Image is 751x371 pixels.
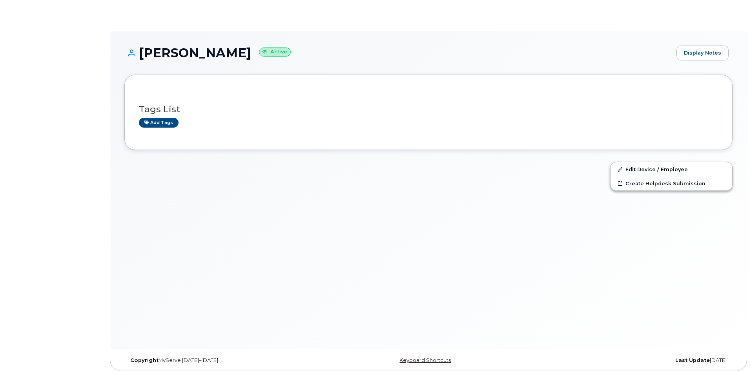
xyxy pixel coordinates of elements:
[530,357,733,364] div: [DATE]
[675,357,710,363] strong: Last Update
[611,162,732,176] a: Edit Device / Employee
[611,176,732,190] a: Create Helpdesk Submission
[130,357,159,363] strong: Copyright
[399,357,451,363] a: Keyboard Shortcuts
[124,46,673,60] h1: [PERSON_NAME]
[139,104,718,114] h3: Tags List
[676,46,729,60] a: Display Notes
[259,48,291,57] small: Active
[124,357,327,364] div: MyServe [DATE]–[DATE]
[139,118,179,128] a: Add tags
